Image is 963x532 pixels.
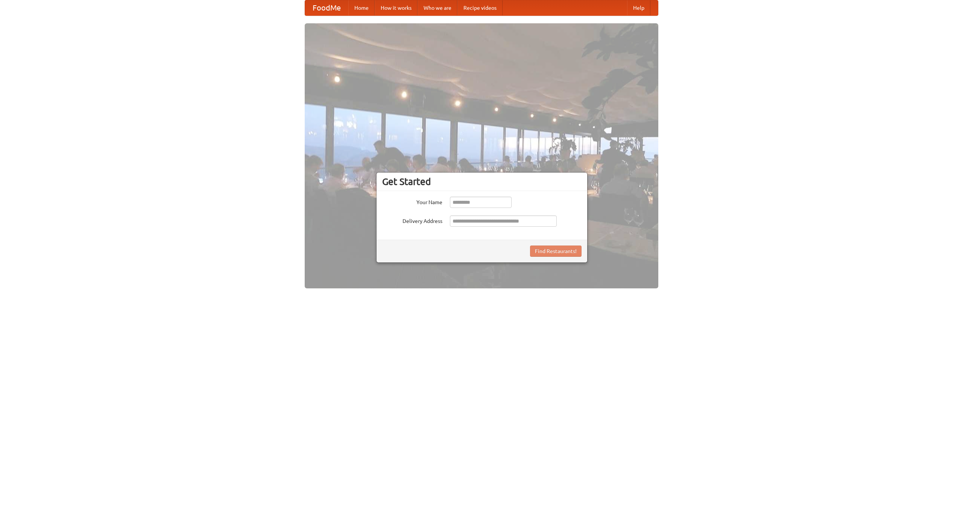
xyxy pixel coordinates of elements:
a: Who we are [418,0,457,15]
a: Help [627,0,650,15]
a: Recipe videos [457,0,503,15]
a: FoodMe [305,0,348,15]
h3: Get Started [382,176,582,187]
button: Find Restaurants! [530,246,582,257]
label: Delivery Address [382,215,442,225]
a: How it works [375,0,418,15]
label: Your Name [382,197,442,206]
a: Home [348,0,375,15]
